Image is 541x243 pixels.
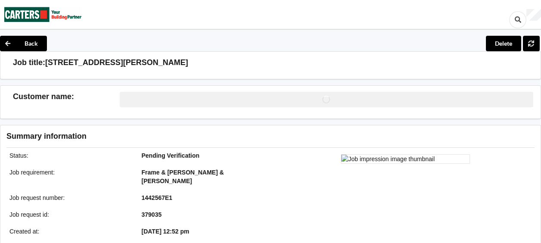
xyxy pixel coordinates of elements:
[142,211,162,218] b: 379035
[526,9,541,21] div: User Profile
[6,131,399,141] h3: Summary information
[3,168,136,185] div: Job requirement :
[45,58,188,68] h3: [STREET_ADDRESS][PERSON_NAME]
[13,58,45,68] h3: Job title:
[341,154,470,164] img: Job impression image thumbnail
[13,92,120,102] h3: Customer name :
[4,0,82,28] img: Carters
[142,228,189,235] b: [DATE] 12:52 pm
[3,193,136,202] div: Job request number :
[3,210,136,219] div: Job request id :
[142,152,200,159] b: Pending Verification
[142,169,224,184] b: Frame & [PERSON_NAME] & [PERSON_NAME]
[486,36,521,51] button: Delete
[142,194,173,201] b: 1442567E1
[3,151,136,160] div: Status :
[3,227,136,236] div: Created at :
